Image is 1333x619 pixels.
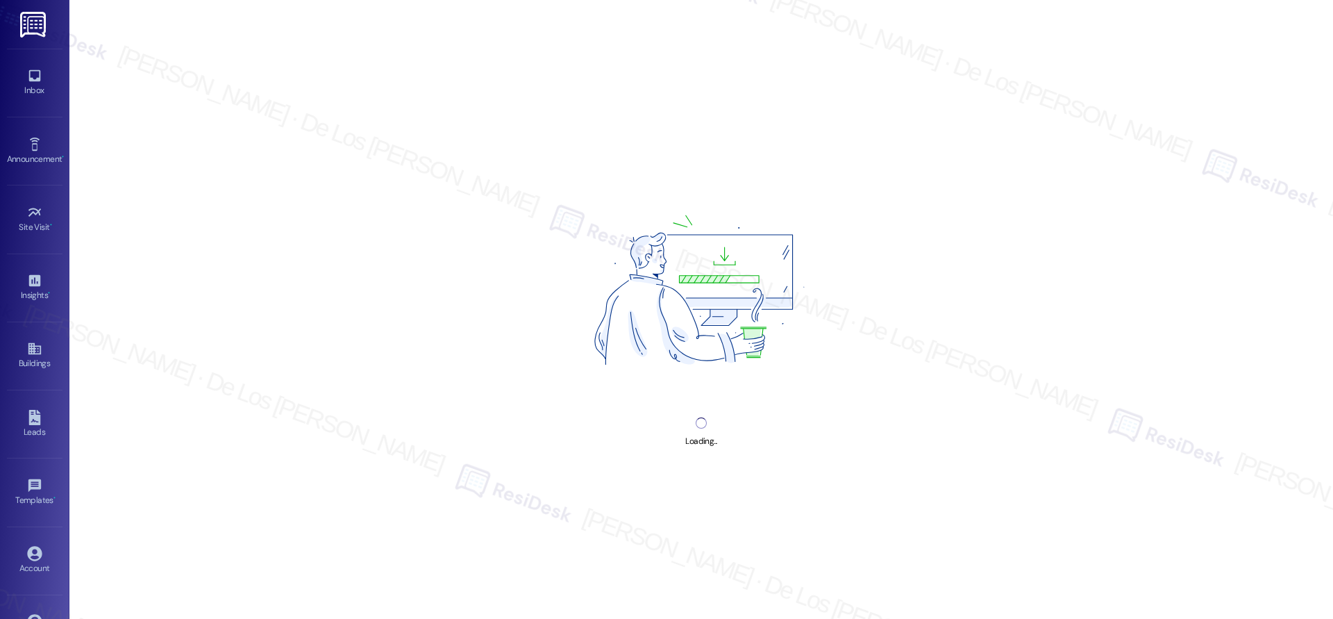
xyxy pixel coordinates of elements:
[62,152,64,162] span: •
[7,474,62,511] a: Templates •
[20,12,49,38] img: ResiDesk Logo
[7,542,62,579] a: Account
[7,269,62,306] a: Insights •
[7,201,62,238] a: Site Visit •
[685,434,716,449] div: Loading...
[7,337,62,374] a: Buildings
[7,406,62,443] a: Leads
[48,288,50,298] span: •
[53,493,56,503] span: •
[50,220,52,230] span: •
[7,64,62,101] a: Inbox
